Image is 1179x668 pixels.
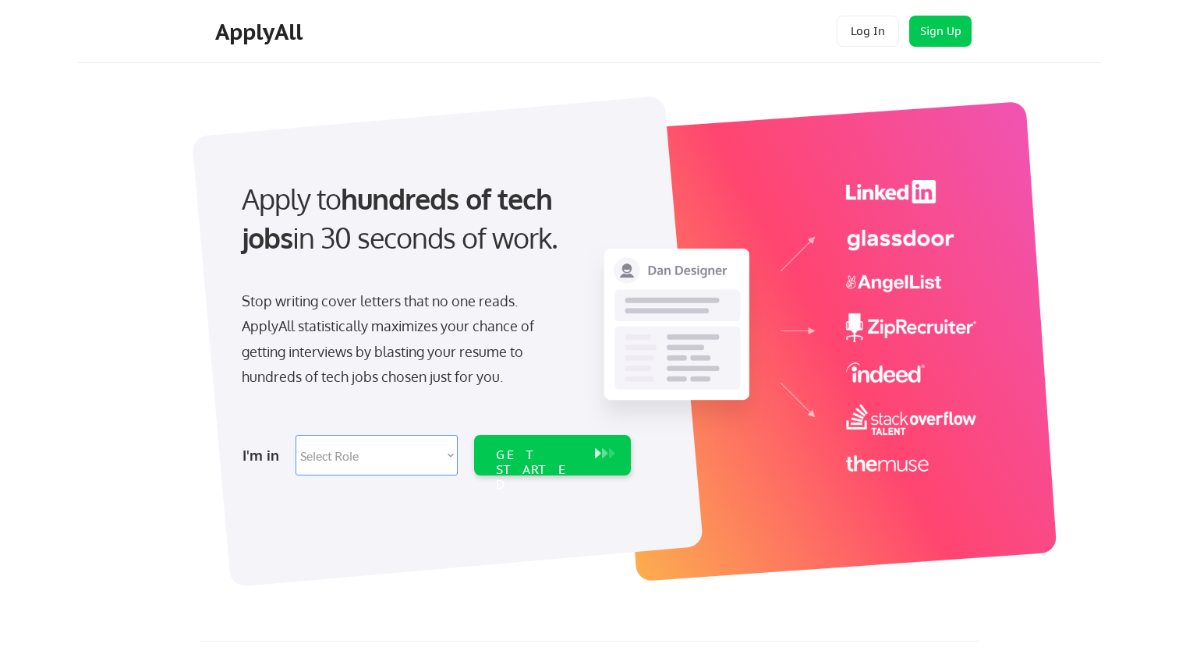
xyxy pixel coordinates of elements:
[215,19,307,45] div: ApplyAll
[909,16,972,47] button: Sign Up
[242,288,562,390] div: Stop writing cover letters that no one reads. ApplyAll statistically maximizes your chance of get...
[496,447,579,493] div: GET STARTED
[243,443,286,468] div: I'm in
[242,179,625,258] div: Apply to in 30 seconds of work.
[837,16,899,47] button: Log In
[242,181,559,255] strong: hundreds of tech jobs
